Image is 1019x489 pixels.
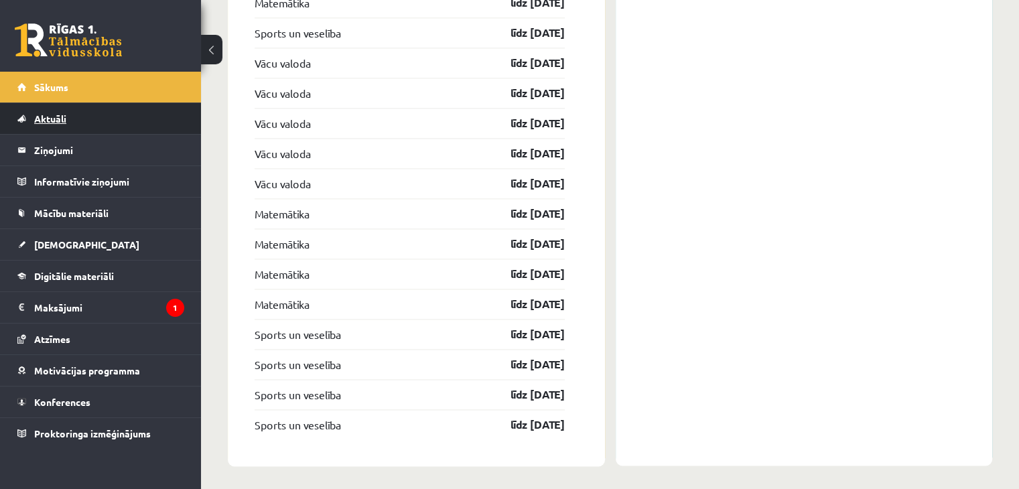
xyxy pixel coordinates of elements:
[487,176,565,192] a: līdz [DATE]
[255,145,311,161] a: Vācu valoda
[34,270,114,282] span: Digitālie materiāli
[34,135,184,165] legend: Ziņojumi
[34,81,68,93] span: Sākums
[34,207,109,219] span: Mācību materiāli
[487,417,565,433] a: līdz [DATE]
[15,23,122,57] a: Rīgas 1. Tālmācības vidusskola
[34,292,184,323] legend: Maksājumi
[255,387,341,403] a: Sports un veselība
[255,115,311,131] a: Vācu valoda
[17,135,184,165] a: Ziņojumi
[34,396,90,408] span: Konferences
[487,115,565,131] a: līdz [DATE]
[487,206,565,222] a: līdz [DATE]
[487,296,565,312] a: līdz [DATE]
[487,326,565,342] a: līdz [DATE]
[255,25,341,41] a: Sports un veselība
[487,25,565,41] a: līdz [DATE]
[255,85,311,101] a: Vācu valoda
[255,296,310,312] a: Matemātika
[17,103,184,134] a: Aktuāli
[17,292,184,323] a: Maksājumi1
[34,113,66,125] span: Aktuāli
[17,387,184,417] a: Konferences
[255,356,341,372] a: Sports un veselība
[255,326,341,342] a: Sports un veselība
[34,238,139,251] span: [DEMOGRAPHIC_DATA]
[17,355,184,386] a: Motivācijas programma
[255,206,310,222] a: Matemātika
[255,236,310,252] a: Matemātika
[34,427,151,439] span: Proktoringa izmēģinājums
[487,145,565,161] a: līdz [DATE]
[166,299,184,317] i: 1
[17,72,184,102] a: Sākums
[17,229,184,260] a: [DEMOGRAPHIC_DATA]
[34,364,140,376] span: Motivācijas programma
[17,198,184,228] a: Mācību materiāli
[487,356,565,372] a: līdz [DATE]
[255,55,311,71] a: Vācu valoda
[34,166,184,197] legend: Informatīvie ziņojumi
[17,418,184,449] a: Proktoringa izmēģinājums
[255,266,310,282] a: Matemātika
[487,55,565,71] a: līdz [DATE]
[17,166,184,197] a: Informatīvie ziņojumi
[487,85,565,101] a: līdz [DATE]
[17,261,184,291] a: Digitālie materiāli
[487,236,565,252] a: līdz [DATE]
[487,266,565,282] a: līdz [DATE]
[487,387,565,403] a: līdz [DATE]
[34,333,70,345] span: Atzīmes
[255,176,311,192] a: Vācu valoda
[255,417,341,433] a: Sports un veselība
[17,324,184,354] a: Atzīmes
